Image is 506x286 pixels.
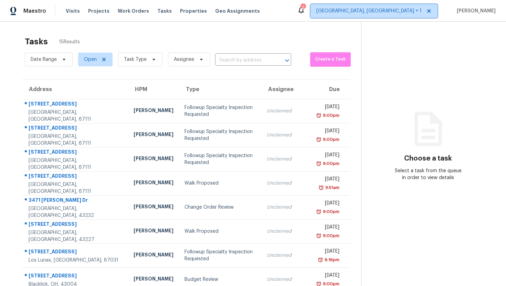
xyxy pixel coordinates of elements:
div: [DATE] [318,272,339,280]
div: [GEOGRAPHIC_DATA], [GEOGRAPHIC_DATA], 43227 [29,229,123,243]
img: Overdue Alarm Icon [316,136,321,143]
img: Overdue Alarm Icon [316,232,321,239]
button: Open [282,56,292,65]
div: [PERSON_NAME] [134,227,173,236]
div: [DATE] [318,176,339,184]
span: Visits [66,8,80,14]
div: Unclaimed [267,252,307,259]
span: Maestro [23,8,46,14]
div: [DATE] [318,200,339,208]
th: Type [179,80,261,99]
h3: Choose a task [404,155,452,162]
div: [GEOGRAPHIC_DATA], [GEOGRAPHIC_DATA], 43232 [29,205,123,219]
div: [STREET_ADDRESS] [29,124,123,133]
img: Overdue Alarm Icon [316,160,321,167]
div: [PERSON_NAME] [134,203,173,212]
div: [STREET_ADDRESS] [29,148,123,157]
div: Unclaimed [267,204,307,211]
div: [STREET_ADDRESS] [29,173,123,181]
div: Unclaimed [267,108,307,114]
div: [PERSON_NAME] [134,155,173,164]
img: Overdue Alarm Icon [316,112,321,119]
span: Work Orders [118,8,149,14]
span: 15 Results [59,38,80,45]
div: 9:00pm [321,208,339,215]
div: [PERSON_NAME] [134,131,173,140]
div: [GEOGRAPHIC_DATA], [GEOGRAPHIC_DATA], 87111 [29,133,123,147]
div: 2 [301,4,305,11]
div: 9:00pm [321,232,339,239]
div: [PERSON_NAME] [134,275,173,284]
div: Followup Specialty Inspection Requested [185,104,256,118]
span: [PERSON_NAME] [454,8,496,14]
div: Unclaimed [267,156,307,163]
span: Open [84,56,97,63]
div: [DATE] [318,224,339,232]
div: [STREET_ADDRESS] [29,272,123,281]
div: Walk Proposed [185,228,256,235]
div: 9:00pm [321,136,339,143]
div: Unclaimed [267,132,307,139]
img: Overdue Alarm Icon [318,184,324,191]
span: Properties [180,8,207,14]
div: Change Order Review [185,204,256,211]
div: 6:16pm [323,256,339,263]
div: [GEOGRAPHIC_DATA], [GEOGRAPHIC_DATA], 87111 [29,181,123,195]
span: Date Range [31,56,57,63]
span: Task Type [124,56,147,63]
img: Overdue Alarm Icon [316,208,321,215]
th: Assignee [261,80,312,99]
div: [PERSON_NAME] [134,251,173,260]
div: [DATE] [318,128,339,136]
div: [PERSON_NAME] [134,107,173,115]
div: [DATE] [318,248,339,256]
span: Create a Task [314,55,347,63]
div: [STREET_ADDRESS] [29,221,123,229]
div: Followup Specialty Inspection Requested [185,249,256,262]
div: Unclaimed [267,228,307,235]
div: 3471 [PERSON_NAME] Dr [29,197,123,205]
div: Unclaimed [267,180,307,187]
div: 9:51am [324,184,339,191]
div: [DATE] [318,103,339,112]
img: Overdue Alarm Icon [318,256,323,263]
span: Tasks [157,9,172,13]
div: Select a task from the queue in order to view details [395,167,462,181]
div: Los Lunas, [GEOGRAPHIC_DATA], 87031 [29,257,123,264]
div: [DATE] [318,152,339,160]
button: Create a Task [310,52,351,67]
div: [GEOGRAPHIC_DATA], [GEOGRAPHIC_DATA], 87111 [29,109,123,123]
span: Geo Assignments [215,8,260,14]
h2: Tasks [25,38,48,45]
div: [STREET_ADDRESS] [29,100,123,109]
div: 9:00pm [321,112,339,119]
span: Projects [88,8,109,14]
th: HPM [128,80,179,99]
div: Walk Proposed [185,180,256,187]
div: [STREET_ADDRESS] [29,248,123,257]
span: Assignee [174,56,194,63]
div: Unclaimed [267,276,307,283]
div: Followup Specialty Inspection Requested [185,152,256,166]
div: 9:00pm [321,160,339,167]
span: [GEOGRAPHIC_DATA], [GEOGRAPHIC_DATA] + 1 [316,8,422,14]
div: [GEOGRAPHIC_DATA], [GEOGRAPHIC_DATA], 87111 [29,157,123,171]
input: Search by address [215,55,272,66]
div: [PERSON_NAME] [134,179,173,188]
th: Due [312,80,350,99]
th: Address [22,80,128,99]
div: Budget Review [185,276,256,283]
div: Followup Specialty Inspection Requested [185,128,256,142]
